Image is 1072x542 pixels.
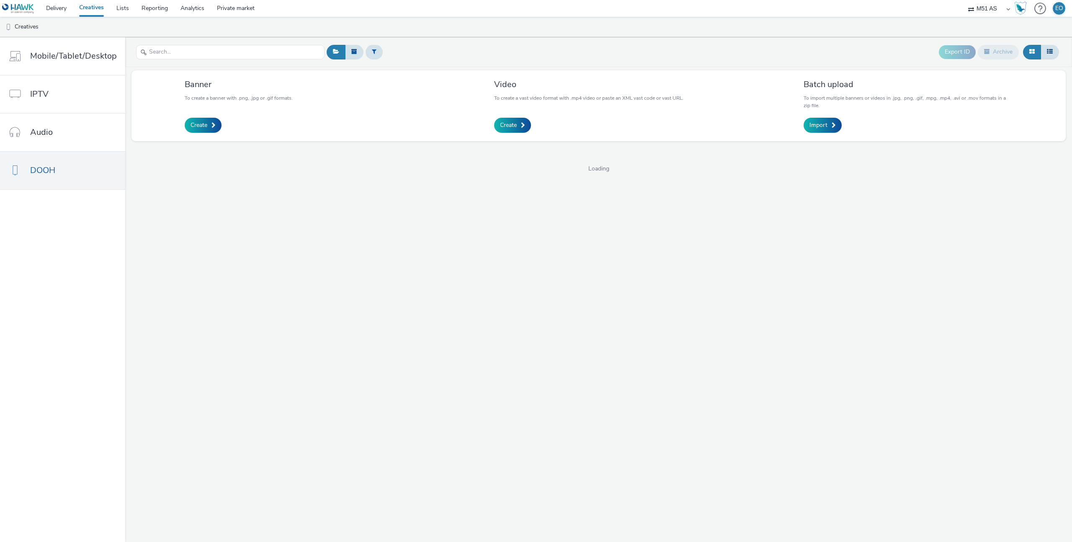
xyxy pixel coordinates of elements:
[494,118,531,133] a: Create
[804,94,1013,109] p: To import multiple banners or videos in .jpg, .png, .gif, .mpg, .mp4, .avi or .mov formats in a z...
[494,94,683,102] p: To create a vast video format with .mp4 video or paste an XML vast code or vast URL.
[185,94,293,102] p: To create a banner with .png, .jpg or .gif formats.
[185,118,222,133] a: Create
[191,121,207,129] span: Create
[30,126,53,138] span: Audio
[125,165,1072,173] span: Loading
[494,79,683,90] h3: Video
[30,50,117,62] span: Mobile/Tablet/Desktop
[1023,45,1041,59] button: Grid
[939,45,976,59] button: Export ID
[30,164,55,176] span: DOOH
[4,23,13,31] img: dooh
[1041,45,1059,59] button: Table
[136,45,325,59] input: Search...
[30,88,49,100] span: IPTV
[809,121,827,129] span: Import
[1014,2,1030,15] a: Hawk Academy
[1014,2,1027,15] img: Hawk Academy
[500,121,517,129] span: Create
[804,79,1013,90] h3: Batch upload
[2,3,34,14] img: undefined Logo
[1055,2,1063,15] div: EO
[185,79,293,90] h3: Banner
[804,118,842,133] a: Import
[978,45,1019,59] button: Archive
